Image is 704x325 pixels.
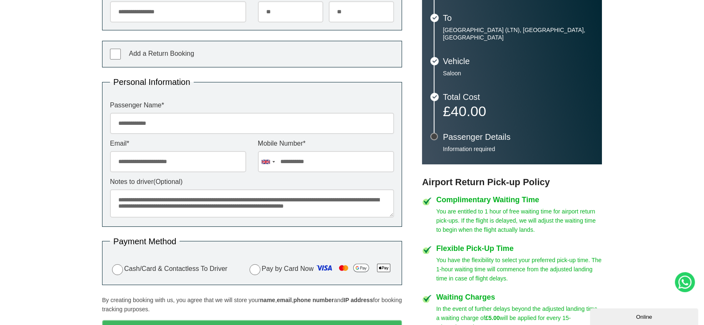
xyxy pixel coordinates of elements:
[110,140,246,147] label: Email
[293,297,334,303] strong: phone number
[247,261,394,277] label: Pay by Card Now
[443,105,594,117] p: £
[451,103,486,119] span: 40.00
[443,133,594,141] h3: Passenger Details
[443,93,594,101] h3: Total Cost
[344,297,373,303] strong: IP address
[590,307,700,325] iframe: chat widget
[443,57,594,65] h3: Vehicle
[110,78,194,86] legend: Personal Information
[422,177,602,188] h3: Airport Return Pick-up Policy
[258,140,394,147] label: Mobile Number
[443,14,594,22] h3: To
[443,145,594,153] p: Information required
[258,151,277,172] div: United Kingdom: +44
[436,256,602,283] p: You have the flexibility to select your preferred pick-up time. The 1-hour waiting time will comm...
[250,264,260,275] input: Pay by Card Now
[110,179,394,185] label: Notes to driver
[129,50,194,57] span: Add a Return Booking
[436,196,602,203] h4: Complimentary Waiting Time
[436,293,602,301] h4: Waiting Charges
[153,178,182,185] span: (Optional)
[277,297,292,303] strong: email
[443,26,594,41] p: [GEOGRAPHIC_DATA] (LTN), [GEOGRAPHIC_DATA], [GEOGRAPHIC_DATA]
[110,102,394,109] label: Passenger Name
[485,315,500,321] strong: £5.00
[102,295,402,314] p: By creating booking with us, you agree that we will store your , , and for booking tracking purpo...
[443,69,594,77] p: Saloon
[260,297,275,303] strong: name
[110,263,227,275] label: Cash/Card & Contactless To Driver
[436,207,602,234] p: You are entitled to 1 hour of free waiting time for airport return pick-ups. If the flight is del...
[110,49,121,60] input: Add a Return Booking
[436,245,602,252] h4: Flexible Pick-Up Time
[112,264,123,275] input: Cash/Card & Contactless To Driver
[110,237,180,246] legend: Payment Method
